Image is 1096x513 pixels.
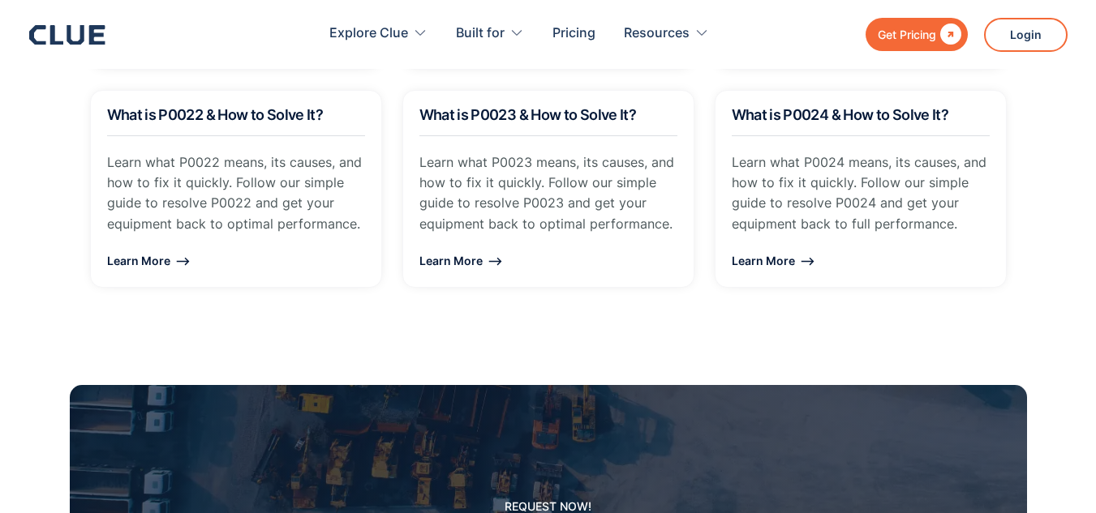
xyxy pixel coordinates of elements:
div: Resources [624,8,709,59]
div: Learn More ⟶ [107,250,365,271]
div: Learn More ⟶ [419,250,677,271]
a: What is P0022 & How to Solve It?Learn what P0022 means, its causes, and how to fix it quickly. Fo... [90,90,382,288]
h2: What is P0024 & How to Solve It? [732,107,990,123]
div: Built for [456,8,505,59]
h2: What is P0023 & How to Solve It? [419,107,677,123]
div: Resources [624,8,690,59]
a: Get Pricing [866,18,968,51]
div: Built for [456,8,524,59]
div: Learn More ⟶ [732,250,990,271]
div: Explore Clue [329,8,428,59]
p: Learn what P0022 means, its causes, and how to fix it quickly. Follow our simple guide to resolve... [107,152,365,234]
p: Learn what P0024 means, its causes, and how to fix it quickly. Follow our simple guide to resolve... [732,152,990,234]
p: Learn what P0023 means, its causes, and how to fix it quickly. Follow our simple guide to resolve... [419,152,677,234]
div: Explore Clue [329,8,408,59]
div: Get Pricing [878,24,936,45]
a: Login [984,18,1068,52]
a: What is P0023 & How to Solve It?Learn what P0023 means, its causes, and how to fix it quickly. Fo... [402,90,694,288]
a: What is P0024 & How to Solve It?Learn what P0024 means, its causes, and how to fix it quickly. Fo... [715,90,1007,288]
h2: What is P0022 & How to Solve It? [107,107,365,123]
div:  [936,24,961,45]
a: Pricing [552,8,595,59]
